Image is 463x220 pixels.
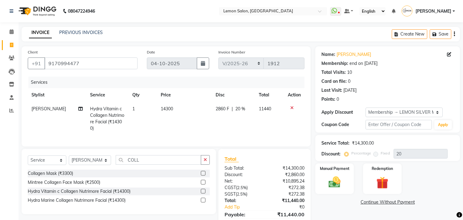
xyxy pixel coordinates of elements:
[28,49,38,55] label: Client
[220,197,265,204] div: Total:
[392,29,427,39] button: Create New
[28,197,126,204] div: Hydra Marine Collagen Nutrimore Facial (₹14300)
[44,57,138,69] input: Search by Name/Mobile/Email/Code
[28,57,45,69] button: +91
[284,88,304,102] th: Action
[434,120,452,129] button: Apply
[373,175,392,190] img: _gift.svg
[157,88,212,102] th: Price
[132,106,135,112] span: 1
[372,166,393,171] label: Redemption
[237,185,246,190] span: 2.5%
[402,6,412,16] img: Swati Sharma
[265,211,309,218] div: ₹11,440.00
[68,2,95,20] b: 08047224946
[347,69,352,76] div: 10
[321,140,349,146] div: Service Total:
[349,60,378,67] div: end on [DATE]
[259,106,271,112] span: 11440
[28,170,73,177] div: Collagen Mask (₹3300)
[321,78,347,85] div: Card on file:
[272,204,309,210] div: ₹0
[415,8,451,15] span: [PERSON_NAME]
[147,49,155,55] label: Date
[225,185,236,190] span: CGST
[320,166,349,171] label: Manual Payment
[116,155,201,165] input: Search or Scan
[265,165,309,171] div: ₹14,300.00
[220,191,265,197] div: ( )
[235,106,245,112] span: 20 %
[218,49,245,55] label: Invoice Number
[161,106,173,112] span: 14300
[28,179,100,186] div: Mintree Collagen Face Mask (₹2500)
[90,106,124,131] span: Hydra Vitamin c Collagen Nutrimore Facial (₹14300)
[220,211,265,218] div: Payable:
[232,106,233,112] span: |
[59,30,103,35] a: PREVIOUS INVOICES
[237,192,246,197] span: 2.5%
[343,87,357,94] div: [DATE]
[366,120,432,129] input: Enter Offer / Coupon Code
[255,88,284,102] th: Total
[265,197,309,204] div: ₹11,440.00
[381,150,390,156] label: Fixed
[220,165,265,171] div: Sub Total:
[430,29,451,39] button: Save
[29,27,52,38] a: INVOICE
[348,78,350,85] div: 0
[321,87,342,94] div: Last Visit:
[129,88,157,102] th: Qty
[28,188,130,195] div: Hydra Vitamin c Collagen Nutrimore Facial (₹14300)
[220,171,265,178] div: Discount:
[225,156,239,162] span: Total
[28,88,86,102] th: Stylist
[220,178,265,184] div: Net:
[216,106,229,112] span: 2860 F
[31,106,66,112] span: [PERSON_NAME]
[220,184,265,191] div: ( )
[321,96,335,103] div: Points:
[337,51,371,58] a: [PERSON_NAME]
[325,175,344,189] img: _cash.svg
[225,191,236,197] span: SGST
[321,121,366,128] div: Coupon Code
[352,140,374,146] div: ₹14,300.00
[28,77,309,88] div: Services
[321,69,346,76] div: Total Visits:
[16,2,58,20] img: logo
[351,150,371,156] label: Percentage
[265,171,309,178] div: ₹2,860.00
[337,96,339,103] div: 0
[321,51,335,58] div: Name:
[321,151,341,157] div: Discount:
[265,191,309,197] div: ₹272.38
[265,184,309,191] div: ₹272.38
[316,199,459,205] a: Continue Without Payment
[321,109,366,116] div: Apply Discount
[321,60,348,67] div: Membership:
[220,204,272,210] a: Add Tip
[265,178,309,184] div: ₹10,895.24
[212,88,255,102] th: Disc
[86,88,129,102] th: Service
